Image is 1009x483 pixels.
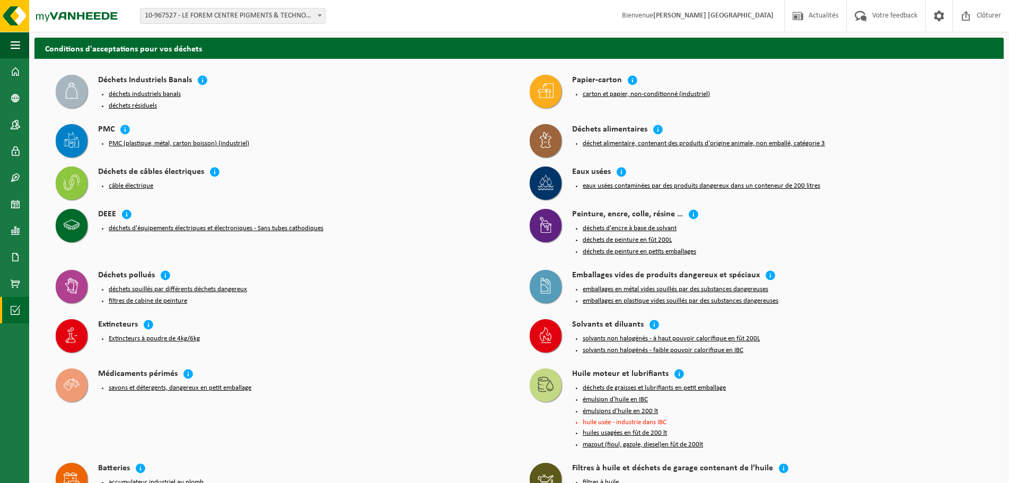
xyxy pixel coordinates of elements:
h4: Filtres à huile et déchets de garage contenant de l’huile [572,463,773,475]
button: mazout (fioul, gazole, diesel)en fût de 200lt [583,441,703,449]
button: émulsion d'huile en IBC [583,396,648,404]
button: câble électrique [109,182,153,190]
h2: Conditions d'acceptations pour vos déchets [34,38,1004,58]
button: déchets de peinture en fût 200L [583,236,672,244]
h4: Déchets alimentaires [572,124,647,136]
button: huiles usagées en fût de 200 lt [583,429,667,437]
button: déchets de graisses et lubrifiants en petit emballage [583,384,726,392]
button: carton et papier, non-conditionné (industriel) [583,90,710,99]
button: déchets d'encre à base de solvant [583,224,677,233]
h4: Médicaments périmés [98,368,178,381]
h4: Huile moteur et lubrifiants [572,368,669,381]
button: déchets résiduels [109,102,157,110]
h4: Solvants et diluants [572,319,644,331]
h4: Papier-carton [572,75,622,87]
h4: Extincteurs [98,319,138,331]
h4: Déchets pollués [98,270,155,282]
button: déchets industriels banals [109,90,181,99]
h4: Eaux usées [572,166,611,179]
button: emballages en métal vides souillés par des substances dangereuses [583,285,768,294]
button: déchets d'équipements électriques et électroniques - Sans tubes cathodiques [109,224,323,233]
button: emballages en plastique vides souillés par des substances dangereuses [583,297,778,305]
button: déchets de peinture en petits emballages [583,248,696,256]
button: solvants non halogénés - à haut pouvoir calorifique en fût 200L [583,335,760,343]
h4: Déchets de câbles électriques [98,166,204,179]
button: savons et détergents, dangereux en petit emballage [109,384,251,392]
h4: Déchets Industriels Banals [98,75,192,87]
button: solvants non halogénés - faible pouvoir calorifique en IBC [583,346,743,355]
button: Extincteurs à poudre de 4kg/6kg [109,335,200,343]
span: 10-967527 - LE FOREM CENTRE PIGMENTS & TECHNOCAMPUS - SITE 5418 - STRÉPY-BRACQUEGNIES [141,8,325,23]
button: déchets souillés par différents déchets dangereux [109,285,247,294]
h4: DEEE [98,209,116,221]
li: huile usée - industrie dans IBC [583,419,982,426]
button: déchet alimentaire, contenant des produits d'origine animale, non emballé, catégorie 3 [583,139,825,148]
button: eaux usées contaminées par des produits dangereux dans un conteneur de 200 litres [583,182,820,190]
button: PMC (plastique, métal, carton boisson) (industriel) [109,139,249,148]
button: filtres de cabine de peinture [109,297,187,305]
strong: [PERSON_NAME] [GEOGRAPHIC_DATA] [653,12,774,20]
span: 10-967527 - LE FOREM CENTRE PIGMENTS & TECHNOCAMPUS - SITE 5418 - STRÉPY-BRACQUEGNIES [140,8,326,24]
h4: PMC [98,124,115,136]
h4: Peinture, encre, colle, résine … [572,209,683,221]
button: émulsions d'huile en 200 lt [583,407,658,416]
iframe: chat widget [5,460,177,483]
h4: Emballages vides de produits dangereux et spéciaux [572,270,760,282]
